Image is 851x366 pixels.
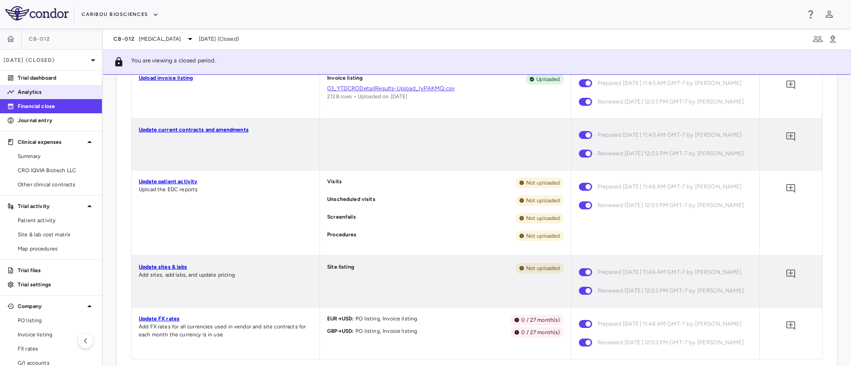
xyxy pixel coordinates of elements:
[139,178,197,185] a: Update patient activity
[18,331,95,339] span: Invoice listing
[139,127,249,133] a: Update current contracts and amendments
[523,196,564,204] span: Not uploaded
[783,77,798,92] button: Add comment
[518,328,563,336] span: 0 / 27 month(s)
[131,57,216,67] p: You are viewing a closed period.
[4,56,88,64] p: [DATE] (Closed)
[523,179,564,187] span: Not uploaded
[18,74,95,82] p: Trial dashboard
[354,316,417,322] span: PO listing, Invoice listing
[82,8,159,22] button: Caribou Biosciences
[783,129,798,144] button: Add comment
[785,80,796,90] svg: Add comment
[597,130,742,140] span: Prepared [DATE] 11:45 AM GMT-7 by [PERSON_NAME]
[327,74,363,85] p: Invoice listing
[523,232,564,240] span: Not uploaded
[139,75,193,81] a: Upload invoice listing
[327,195,375,206] p: Unscheduled visits
[199,35,239,43] span: [DATE] (Closed)
[18,281,95,289] p: Trial settings
[597,200,744,210] span: Reviewed [DATE] 12:03 PM GMT-7 by [PERSON_NAME]
[18,88,95,96] p: Analytics
[518,316,563,324] span: 0 / 27 month(s)
[783,266,798,281] button: Add comment
[597,338,744,347] span: Reviewed [DATE] 12:03 PM GMT-7 by [PERSON_NAME]
[783,318,798,333] button: Add comment
[785,320,796,331] svg: Add comment
[18,202,84,210] p: Trial activity
[354,328,417,334] span: PO listing, Invoice listing
[18,152,95,160] span: Summary
[785,183,796,194] svg: Add comment
[597,319,742,329] span: Prepared [DATE] 11:46 AM GMT-7 by [PERSON_NAME]
[597,78,742,88] span: Prepared [DATE] 11:45 AM GMT-7 by [PERSON_NAME]
[18,138,84,146] p: Clinical expenses
[139,272,235,278] span: Add sites, add labs, and update pricing
[327,177,342,188] p: Visits
[18,166,95,174] span: CRO IQVIA Biotech LLC
[18,102,95,110] p: Financial close
[597,286,744,296] span: Reviewed [DATE] 12:03 PM GMT-7 by [PERSON_NAME]
[139,264,187,270] a: Update sites & labs
[523,264,564,272] span: Not uploaded
[139,324,306,338] span: Add FX rates for all currencies used in vendor and site contracts for each month the currency is ...
[327,316,354,322] span: EUR → USD :
[5,6,69,20] img: logo-full-SnFGN8VE.png
[18,231,95,239] span: Site & lab cost matrix
[29,35,51,42] span: CB-012
[18,181,95,189] span: Other clinical contracts
[533,75,563,83] span: Uploaded
[327,213,356,223] p: Screenfails
[113,35,135,42] span: CB-012
[139,316,180,322] a: Update FX rates
[139,186,198,193] span: Upload the EDC reports
[523,214,564,222] span: Not uploaded
[785,269,796,279] svg: Add comment
[597,267,742,277] span: Prepared [DATE] 11:46 AM GMT-7 by [PERSON_NAME]
[18,266,95,274] p: Trial files
[18,316,95,324] span: PO listing
[18,245,95,253] span: Map procedures
[327,93,408,100] span: 2128 rows • Uploaded on [DATE]
[327,231,357,241] p: Procedures
[18,116,95,124] p: Journal entry
[597,149,744,158] span: Reviewed [DATE] 12:03 PM GMT-7 by [PERSON_NAME]
[597,182,742,192] span: Prepared [DATE] 11:46 AM GMT-7 by [PERSON_NAME]
[597,97,744,107] span: Reviewed [DATE] 12:03 PM GMT-7 by [PERSON_NAME]
[783,181,798,196] button: Add comment
[18,302,84,310] p: Company
[139,35,181,43] span: [MEDICAL_DATA]
[327,85,563,92] a: 03_YTDCRODetailResults-Upload_IyPAKMQ.csv
[18,216,95,224] span: Patient activity
[327,328,354,334] span: GBP → USD :
[327,263,354,274] p: Site listing
[18,345,95,353] span: FX rates
[785,131,796,142] svg: Add comment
